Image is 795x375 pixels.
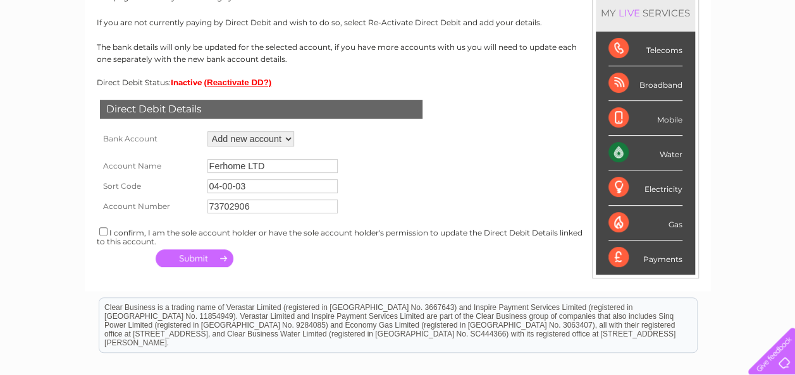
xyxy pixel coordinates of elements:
[685,54,703,63] a: Blog
[753,54,783,63] a: Log out
[97,225,699,246] div: I confirm, I am the sole account holder or have the sole account holder's permission to update th...
[608,32,682,66] div: Telecoms
[97,156,204,176] th: Account Name
[97,41,699,65] p: The bank details will only be updated for the selected account, if you have more accounts with us...
[97,16,699,28] p: If you are not currently paying by Direct Debit and wish to do so, select Re-Activate Direct Debi...
[99,7,697,61] div: Clear Business is a trading name of Verastar Limited (registered in [GEOGRAPHIC_DATA] No. 3667643...
[97,128,204,150] th: Bank Account
[604,54,632,63] a: Energy
[100,100,422,119] div: Direct Debit Details
[28,33,92,71] img: logo.png
[97,196,204,217] th: Account Number
[171,78,202,87] span: Inactive
[616,7,643,19] div: LIVE
[557,6,644,22] a: 0333 014 3131
[572,54,596,63] a: Water
[608,241,682,275] div: Payments
[608,206,682,241] div: Gas
[639,54,677,63] a: Telecoms
[204,78,272,87] button: (Reactivate DD?)
[608,66,682,101] div: Broadband
[97,78,699,87] div: Direct Debit Status:
[711,54,742,63] a: Contact
[608,170,682,205] div: Electricity
[608,136,682,170] div: Water
[608,101,682,136] div: Mobile
[97,176,204,196] th: Sort Code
